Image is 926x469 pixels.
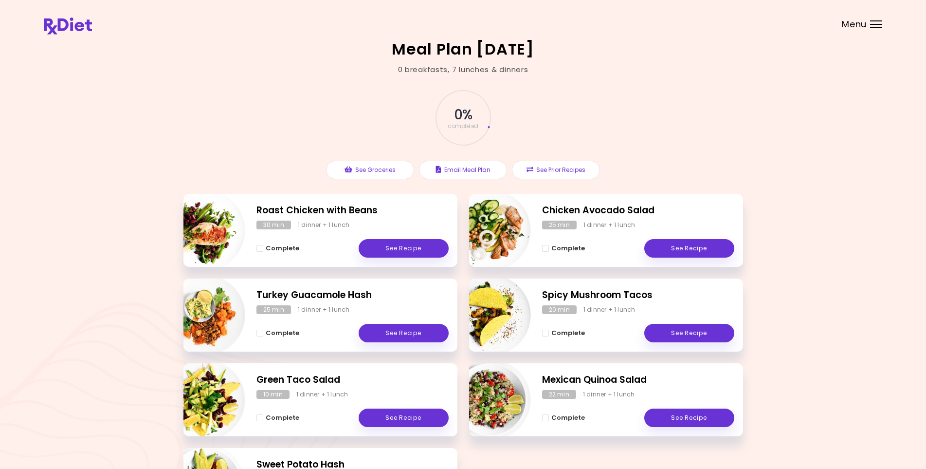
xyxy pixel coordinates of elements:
[266,244,299,252] span: Complete
[512,161,600,179] button: See Prior Recipes
[542,412,585,424] button: Complete - Mexican Quinoa Salad
[551,329,585,337] span: Complete
[583,305,635,314] div: 1 dinner + 1 lunch
[448,123,478,129] span: completed
[298,305,350,314] div: 1 dinner + 1 lunch
[266,329,299,337] span: Complete
[256,412,299,424] button: Complete - Green Taco Salad
[542,288,734,302] h2: Spicy Mushroom Tacos
[419,161,507,179] button: Email Meal Plan
[551,414,585,422] span: Complete
[359,324,449,342] a: See Recipe - Turkey Guacamole Hash
[164,190,245,271] img: Info - Roast Chicken with Beans
[542,373,734,387] h2: Mexican Quinoa Salad
[266,414,299,422] span: Complete
[542,390,576,399] div: 22 min
[551,244,585,252] span: Complete
[644,324,734,342] a: See Recipe - Spicy Mushroom Tacos
[359,409,449,427] a: See Recipe - Green Taco Salad
[296,390,348,399] div: 1 dinner + 1 lunch
[256,327,299,339] button: Complete - Turkey Guacamole Hash
[542,243,585,254] button: Complete - Chicken Avocado Salad
[450,190,531,271] img: Info - Chicken Avocado Salad
[454,107,472,123] span: 0 %
[256,390,290,399] div: 10 min
[359,239,449,258] a: See Recipe - Roast Chicken with Beans
[44,18,92,35] img: RxDiet
[164,275,245,356] img: Info - Turkey Guacamole Hash
[256,288,449,302] h2: Turkey Guacamole Hash
[542,327,585,339] button: Complete - Spicy Mushroom Tacos
[256,373,449,387] h2: Green Taco Salad
[256,221,291,229] div: 30 min
[326,161,414,179] button: See Groceries
[298,221,350,229] div: 1 dinner + 1 lunch
[842,20,867,29] span: Menu
[644,409,734,427] a: See Recipe - Mexican Quinoa Salad
[164,359,245,440] img: Info - Green Taco Salad
[542,221,577,229] div: 25 min
[256,305,291,314] div: 25 min
[256,204,449,218] h2: Roast Chicken with Beans
[450,275,531,356] img: Info - Spicy Mushroom Tacos
[392,41,534,57] h2: Meal Plan [DATE]
[256,243,299,254] button: Complete - Roast Chicken with Beans
[450,359,531,440] img: Info - Mexican Quinoa Salad
[542,305,577,314] div: 20 min
[644,239,734,258] a: See Recipe - Chicken Avocado Salad
[583,390,635,399] div: 1 dinner + 1 lunch
[583,221,635,229] div: 1 dinner + 1 lunch
[542,204,734,218] h2: Chicken Avocado Salad
[398,64,528,75] div: 0 breakfasts , 7 lunches & dinners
